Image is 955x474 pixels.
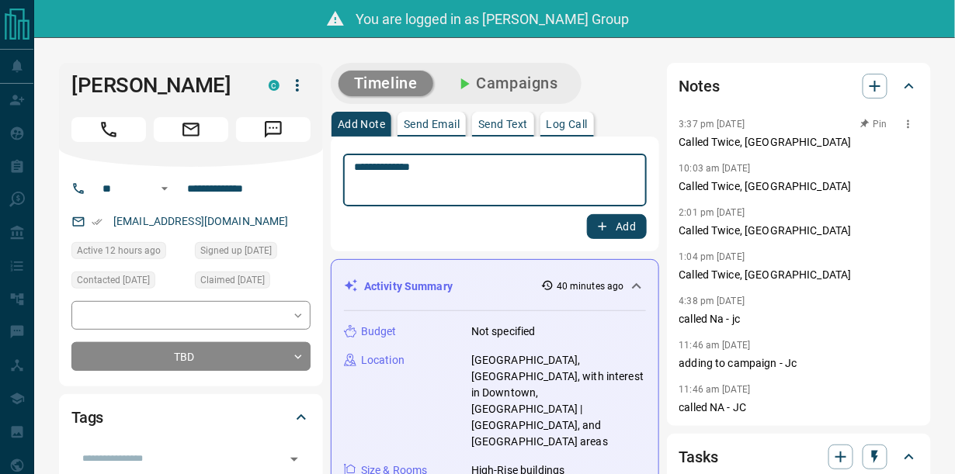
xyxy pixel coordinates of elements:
[269,80,280,91] div: condos.ca
[679,445,718,469] h2: Tasks
[679,311,919,327] p: called Na - jc
[679,267,919,283] p: Called Twice, [GEOGRAPHIC_DATA]
[471,352,646,450] p: [GEOGRAPHIC_DATA], [GEOGRAPHIC_DATA], with interest in Downtown, [GEOGRAPHIC_DATA] | [GEOGRAPHIC_...
[71,399,311,436] div: Tags
[338,119,385,130] p: Add Note
[77,272,150,288] span: Contacted [DATE]
[679,400,919,416] p: called NA - JC
[71,117,146,142] span: Call
[195,272,311,293] div: Tue Jun 24 2025
[71,405,103,430] h2: Tags
[679,251,745,262] p: 1:04 pm [DATE]
[200,243,272,258] span: Signed up [DATE]
[356,11,630,27] span: You are logged in as [PERSON_NAME] Group
[77,243,161,258] span: Active 12 hours ago
[679,296,745,306] p: 4:38 pm [DATE]
[679,67,919,105] div: Notes
[557,279,624,293] p: 40 minutes ago
[361,352,405,368] p: Location
[364,279,453,295] p: Activity Summary
[339,71,433,96] button: Timeline
[679,207,745,218] p: 2:01 pm [DATE]
[679,119,745,130] p: 3:37 pm [DATE]
[155,179,174,198] button: Open
[679,134,919,151] p: Called Twice, [GEOGRAPHIC_DATA]
[471,323,536,340] p: Not specified
[71,272,187,293] div: Tue Jun 24 2025
[587,214,646,239] button: Add
[344,272,646,301] div: Activity Summary40 minutes ago
[679,223,919,239] p: Called Twice, [GEOGRAPHIC_DATA]
[71,242,187,264] div: Tue Aug 12 2025
[679,74,720,99] h2: Notes
[361,323,397,340] p: Budget
[679,178,919,195] p: Called Twice, [GEOGRAPHIC_DATA]
[200,272,265,288] span: Claimed [DATE]
[195,242,311,264] div: Tue Jun 24 2025
[547,119,588,130] p: Log Call
[404,119,460,130] p: Send Email
[71,73,245,98] h1: [PERSON_NAME]
[478,119,528,130] p: Send Text
[439,71,574,96] button: Campaigns
[283,448,305,470] button: Open
[679,163,751,174] p: 10:03 am [DATE]
[92,216,102,227] svg: Email Verified
[113,215,289,227] a: [EMAIL_ADDRESS][DOMAIN_NAME]
[236,117,311,142] span: Message
[679,384,751,395] p: 11:46 am [DATE]
[852,117,897,131] button: Pin
[71,342,311,371] div: TBD
[679,355,919,372] p: adding to campaign - Jc
[154,117,228,142] span: Email
[679,340,751,351] p: 11:46 am [DATE]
